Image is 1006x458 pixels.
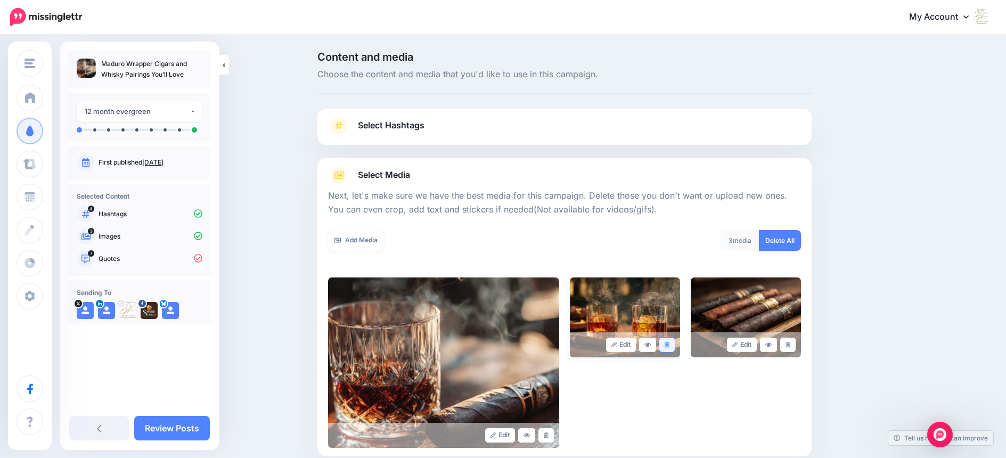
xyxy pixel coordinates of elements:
p: Next, let's make sure we have the best media for this campaign. Delete those you don't want or up... [328,189,801,217]
img: user_default_image.png [77,302,94,319]
a: Edit [727,338,757,352]
a: Add Media [328,230,384,251]
img: Missinglettr [10,8,82,26]
img: user_default_image.png [162,302,179,319]
h4: Selected Content [77,192,202,200]
span: Select Media [358,168,410,182]
div: Open Intercom Messenger [927,422,953,447]
p: Maduro Wrapper Cigars and Whisky Pairings You’ll Love [101,59,202,80]
p: First published [99,158,202,167]
img: 02694eac9665dc68b98860e5d4e1e293_large.jpg [328,277,559,448]
div: Select Media [328,184,801,448]
div: media [721,230,759,251]
a: Delete All [759,230,801,251]
p: Quotes [99,254,202,264]
span: 4 [88,206,94,212]
span: Select Hashtags [358,118,424,133]
img: menu.png [24,59,35,68]
a: Select Media [328,167,801,184]
h4: Sending To [77,289,202,297]
img: ACg8ocKXglD1UdKIND7T9cqoYhgOHZX6OprPRzWXjI4JL-RgvHDfq0QeCws96-c-89283.png [119,302,136,319]
p: Hashtags [99,209,202,219]
img: 450544126_122157544124138260_7501521881711950031_n-bsa154400.jpg [141,302,158,319]
img: 02694eac9665dc68b98860e5d4e1e293_thumb.jpg [77,59,96,78]
a: [DATE] [142,158,163,166]
span: 7 [88,250,94,257]
span: 3 [88,228,94,234]
a: Edit [606,338,636,352]
span: Content and media [317,52,812,62]
a: Select Hashtags [328,117,801,145]
div: 12 month evergreen [85,105,190,118]
a: My Account [898,4,990,30]
button: 12 month evergreen [77,101,202,122]
span: 3 [729,236,733,244]
img: c9dcdd949e7a3ef08f381893df009485_large.jpg [691,277,801,357]
a: Tell us how we can improve [888,431,993,445]
a: Edit [485,428,516,443]
p: Images [99,232,202,241]
span: Choose the content and media that you'd like to use in this campaign. [317,68,812,81]
img: user_default_image.png [98,302,115,319]
img: 0eb5ef3ca336331993ca876d03c86e08_large.jpg [570,277,680,357]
